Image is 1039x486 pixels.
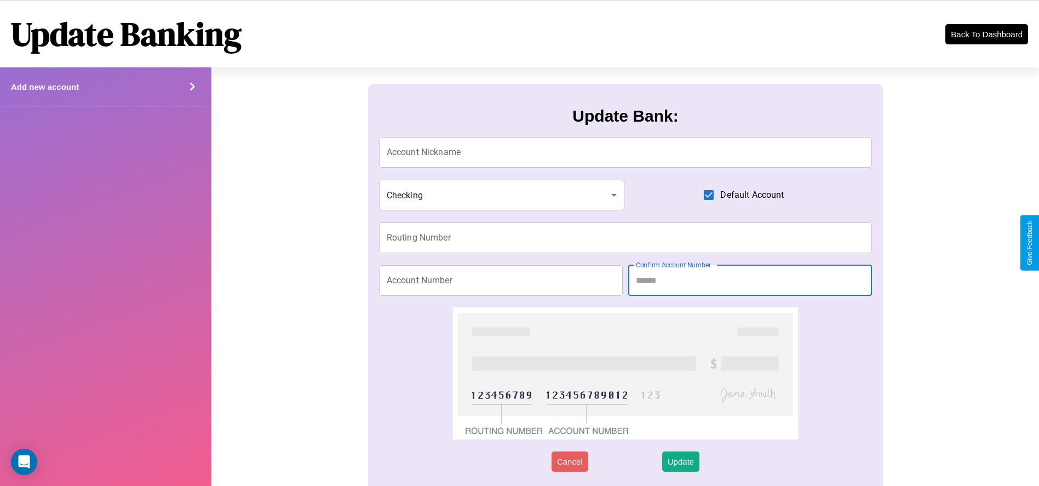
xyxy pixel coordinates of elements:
[720,188,784,202] span: Default Account
[1026,221,1034,265] div: Give Feedback
[379,180,624,210] div: Checking
[11,82,79,92] h4: Add new account
[11,449,37,475] div: Open Intercom Messenger
[11,12,242,56] h1: Update Banking
[552,451,588,472] button: Cancel
[453,307,799,439] img: check
[572,107,678,125] h3: Update Bank:
[662,451,699,472] button: Update
[636,260,711,270] label: Confirm Account Number
[945,24,1028,44] button: Back To Dashboard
